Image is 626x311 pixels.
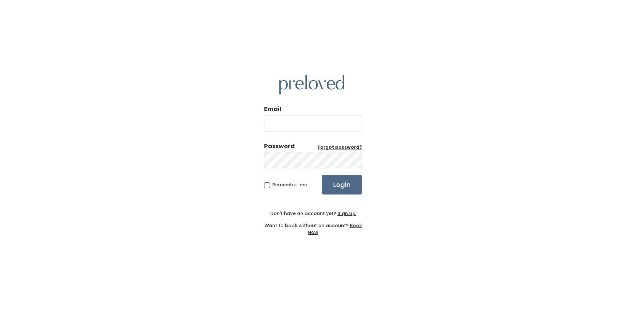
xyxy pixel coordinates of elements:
img: preloved logo [279,75,344,94]
input: Login [322,175,362,194]
div: Password [264,142,295,150]
a: Forgot password? [318,144,362,151]
u: Sign Up [337,210,356,217]
a: Book Now [308,222,362,236]
div: Want to book without an account? [264,217,362,236]
a: Sign Up [336,210,356,217]
label: Email [264,105,281,113]
span: Remember me [272,181,307,188]
u: Forgot password? [318,144,362,150]
div: Don't have an account yet? [264,210,362,217]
